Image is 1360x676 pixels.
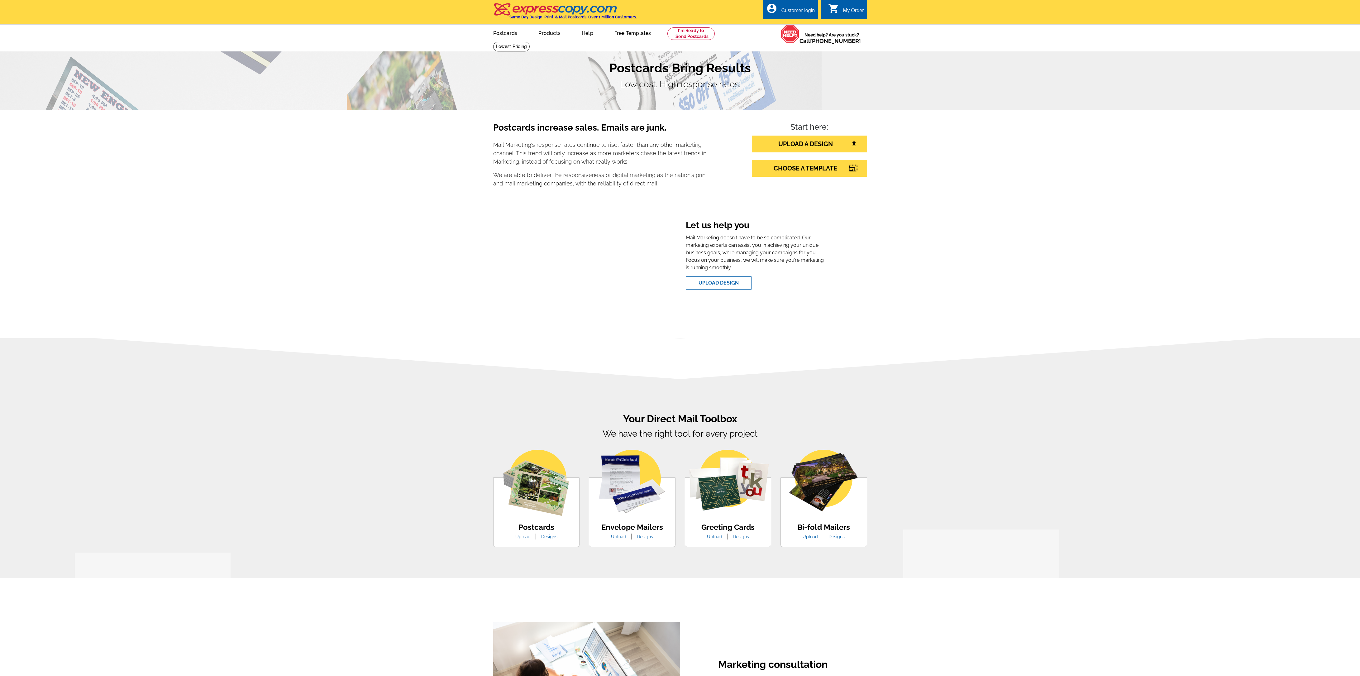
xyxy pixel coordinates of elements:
[493,122,708,138] h3: Postcards increase sales. Emails are junk.
[687,450,769,511] img: greeting-cards.png
[572,25,603,40] a: Help
[686,220,825,232] h3: Let us help you
[728,534,754,539] a: Designs
[493,427,867,458] p: We have the right tool for every project
[601,523,663,532] h4: Envelope Mailers
[493,141,708,166] p: Mail Marketing's response rates continue to rise, faster than any other marketing channel. This t...
[702,534,727,539] a: Upload
[718,659,829,672] h2: Marketing consultation
[493,60,867,75] h1: Postcards Bring Results
[503,450,569,516] img: postcards.png
[799,38,861,44] span: Call
[509,15,637,19] h4: Same Day Design, Print, & Mail Postcards. Over 1 Million Customers.
[752,136,867,152] a: UPLOAD A DESIGN
[493,413,867,425] h2: Your Direct Mail Toolbox
[766,3,777,14] i: account_circle
[528,25,570,40] a: Products
[781,8,815,17] div: Customer login
[781,25,799,43] img: help
[752,122,867,133] h4: Start here:
[828,7,864,15] a: shopping_cart My Order
[701,523,755,532] h4: Greeting Cards
[599,450,665,513] img: envelope-mailer.png
[798,534,823,539] a: Upload
[824,534,849,539] a: Designs
[483,25,527,40] a: Postcards
[788,450,859,512] img: bio-fold-mailer.png
[537,534,562,539] a: Designs
[686,234,825,271] p: Mail Marketing doesn't have to be so complicated. Our marketing experts can assist you in achievi...
[752,160,867,177] a: CHOOSE A TEMPLATE
[511,534,535,539] a: Upload
[493,78,867,91] p: Low cost. High response rates.
[828,3,839,14] i: shopping_cart
[632,534,658,539] a: Designs
[810,38,861,44] a: [PHONE_NUMBER]
[766,7,815,15] a: account_circle Customer login
[799,32,864,44] span: Need help? Are you stuck?
[493,171,708,188] p: We are able to deliver the responsiveness of digital marketing as the nation's print and mail mar...
[493,7,637,19] a: Same Day Design, Print, & Mail Postcards. Over 1 Million Customers.
[843,8,864,17] div: My Order
[606,534,631,539] a: Upload
[535,215,667,295] iframe: Welcome To expresscopy
[686,276,752,290] a: Upload Design
[511,523,562,532] h4: Postcards
[797,523,850,532] h4: Bi-fold Mailers
[604,25,661,40] a: Free Templates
